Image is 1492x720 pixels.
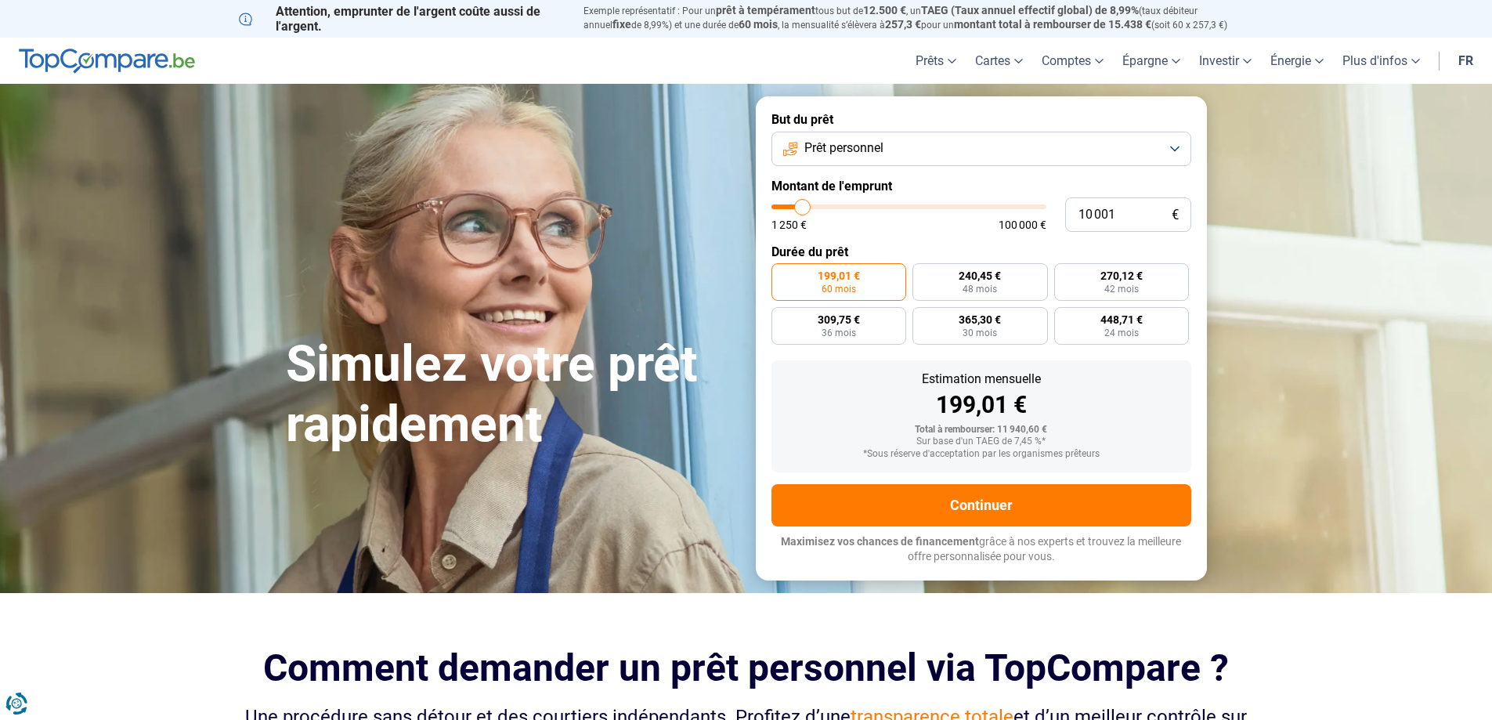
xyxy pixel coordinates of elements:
[906,38,966,84] a: Prêts
[784,436,1179,447] div: Sur base d'un TAEG de 7,45 %*
[966,38,1032,84] a: Cartes
[239,4,565,34] p: Attention, emprunter de l'argent coûte aussi de l'argent.
[784,393,1179,417] div: 199,01 €
[954,18,1151,31] span: montant total à rembourser de 15.438 €
[1261,38,1333,84] a: Énergie
[963,328,997,338] span: 30 mois
[885,18,921,31] span: 257,3 €
[739,18,778,31] span: 60 mois
[1100,314,1143,325] span: 448,71 €
[583,4,1254,32] p: Exemple représentatif : Pour un tous but de , un (taux débiteur annuel de 8,99%) et une durée de ...
[1172,208,1179,222] span: €
[1449,38,1483,84] a: fr
[921,4,1139,16] span: TAEG (Taux annuel effectif global) de 8,99%
[822,328,856,338] span: 36 mois
[963,284,997,294] span: 48 mois
[999,219,1046,230] span: 100 000 €
[1104,328,1139,338] span: 24 mois
[804,139,883,157] span: Prêt personnel
[716,4,815,16] span: prêt à tempérament
[863,4,906,16] span: 12.500 €
[959,270,1001,281] span: 240,45 €
[771,534,1191,565] p: grâce à nos experts et trouvez la meilleure offre personnalisée pour vous.
[771,179,1191,194] label: Montant de l'emprunt
[771,244,1191,259] label: Durée du prêt
[959,314,1001,325] span: 365,30 €
[784,449,1179,460] div: *Sous réserve d'acceptation par les organismes prêteurs
[818,314,860,325] span: 309,75 €
[1333,38,1429,84] a: Plus d'infos
[784,373,1179,385] div: Estimation mensuelle
[771,484,1191,526] button: Continuer
[286,335,737,455] h1: Simulez votre prêt rapidement
[818,270,860,281] span: 199,01 €
[612,18,631,31] span: fixe
[19,49,195,74] img: TopCompare
[784,425,1179,436] div: Total à rembourser: 11 940,60 €
[1190,38,1261,84] a: Investir
[1032,38,1113,84] a: Comptes
[1100,270,1143,281] span: 270,12 €
[1104,284,1139,294] span: 42 mois
[771,219,807,230] span: 1 250 €
[781,535,979,548] span: Maximisez vos chances de financement
[771,112,1191,127] label: But du prêt
[822,284,856,294] span: 60 mois
[1113,38,1190,84] a: Épargne
[771,132,1191,166] button: Prêt personnel
[239,646,1254,689] h2: Comment demander un prêt personnel via TopCompare ?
